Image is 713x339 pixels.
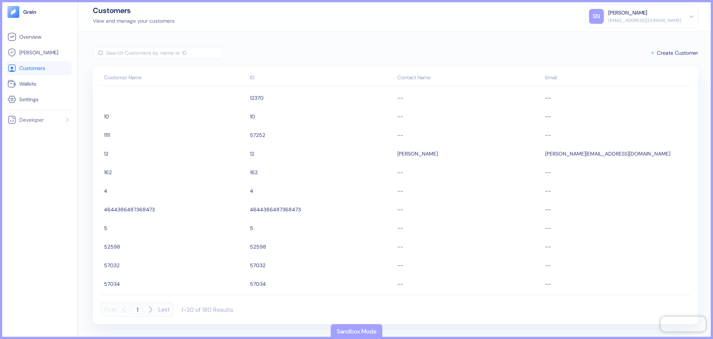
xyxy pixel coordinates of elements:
div: 52598 [104,240,246,253]
td: -- [395,256,543,275]
div: 1111 [104,129,246,141]
div: 4 [104,185,246,197]
div: 162 [104,166,246,179]
td: 10 [248,107,396,126]
img: logo [23,9,37,15]
span: Developer [19,116,44,124]
a: Settings [7,95,70,104]
span: [PERSON_NAME] [19,49,58,56]
td: [PERSON_NAME] [395,144,543,163]
div: [PERSON_NAME] [608,9,647,17]
td: 57034 [248,275,396,293]
td: -- [543,126,691,144]
td: -- [543,275,691,293]
span: Overview [19,33,41,41]
td: -- [395,275,543,293]
td: -- [543,107,691,126]
span: Create Customer [657,50,698,55]
td: 12370 [248,89,396,107]
th: Customer Name [100,71,248,86]
button: Create Customer [650,47,698,59]
td: 5 [248,219,396,237]
td: -- [543,219,691,237]
td: -- [543,182,691,200]
td: -- [395,126,543,144]
td: 57032 [248,256,396,275]
td: 4 [248,182,396,200]
span: Settings [19,96,39,103]
img: logo-tablet-V2.svg [7,6,19,18]
td: 162 [248,163,396,182]
td: -- [395,200,543,219]
td: 57252 [248,126,396,144]
button: First [104,303,117,317]
a: [PERSON_NAME] [7,48,70,57]
button: Last [158,303,170,317]
a: Customers [7,64,70,73]
div: 4644386487368473 [104,203,246,216]
td: -- [543,256,691,275]
td: -- [543,237,691,256]
iframe: Chatra live chat [661,317,706,332]
div: SN [589,9,604,24]
td: -- [543,89,691,107]
div: 10 [104,110,246,123]
td: 12 [248,144,396,163]
a: Overview [7,32,70,41]
div: [EMAIL_ADDRESS][DOMAIN_NAME] [608,17,681,24]
td: -- [395,107,543,126]
div: View and manage your customers [93,17,175,25]
td: -- [543,163,691,182]
input: Search Customers by name or ID [106,47,223,59]
div: Sandbox Mode [337,327,377,336]
td: -- [395,237,543,256]
td: -- [395,182,543,200]
span: Customers [19,64,45,72]
div: 5 [104,222,246,234]
th: Contact Name [395,71,543,86]
td: 52598 [248,237,396,256]
td: -- [395,219,543,237]
td: -- [543,200,691,219]
td: 4644386487368473 [248,200,396,219]
div: 57034 [104,278,246,290]
td: -- [395,163,543,182]
div: 12 [104,147,246,160]
th: ID [248,71,396,86]
th: Email [543,71,691,86]
div: 1-20 of 180 Results [181,306,233,314]
span: Wallets [19,80,36,87]
div: 57032 [104,259,246,272]
a: Wallets [7,79,70,88]
div: Customers [93,7,175,14]
td: [PERSON_NAME][EMAIL_ADDRESS][DOMAIN_NAME] [543,144,691,163]
td: -- [395,89,543,107]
